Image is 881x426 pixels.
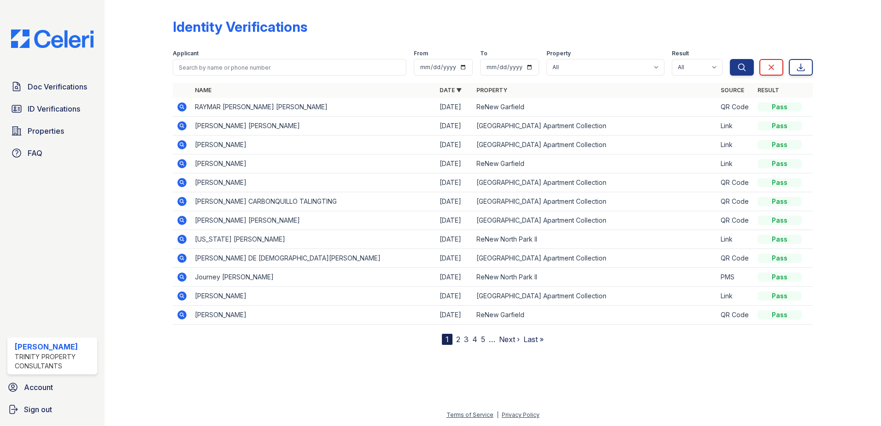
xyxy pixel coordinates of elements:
div: Pass [758,216,802,225]
span: Doc Verifications [28,81,87,92]
a: Name [195,87,211,94]
a: Last » [523,335,544,344]
td: PMS [717,268,754,287]
td: [DATE] [436,117,473,136]
a: FAQ [7,144,97,162]
a: Source [721,87,744,94]
div: Pass [758,235,802,244]
label: Result [672,50,689,57]
td: [PERSON_NAME] [191,287,436,306]
div: Pass [758,159,802,168]
span: FAQ [28,148,42,159]
td: Journey [PERSON_NAME] [191,268,436,287]
td: [PERSON_NAME] [191,136,436,154]
div: [PERSON_NAME] [15,341,94,352]
td: ReNew North Park II [473,230,717,249]
a: Date ▼ [440,87,462,94]
td: [DATE] [436,306,473,325]
td: QR Code [717,249,754,268]
td: [DATE] [436,98,473,117]
td: [DATE] [436,136,473,154]
div: Pass [758,140,802,149]
div: Pass [758,178,802,187]
a: 4 [472,335,477,344]
a: 2 [456,335,460,344]
a: Doc Verifications [7,77,97,96]
td: [DATE] [436,154,473,173]
td: [DATE] [436,287,473,306]
span: Sign out [24,404,52,415]
td: [DATE] [436,249,473,268]
div: Pass [758,291,802,301]
div: Pass [758,310,802,319]
div: Identity Verifications [173,18,307,35]
a: 3 [464,335,469,344]
td: [PERSON_NAME] [191,154,436,173]
td: [PERSON_NAME] DE [DEMOGRAPHIC_DATA][PERSON_NAME] [191,249,436,268]
td: [GEOGRAPHIC_DATA] Apartment Collection [473,211,717,230]
td: QR Code [717,192,754,211]
span: … [489,334,495,345]
td: [GEOGRAPHIC_DATA] Apartment Collection [473,192,717,211]
td: Link [717,230,754,249]
td: [DATE] [436,230,473,249]
a: 5 [481,335,485,344]
td: [DATE] [436,173,473,192]
span: ID Verifications [28,103,80,114]
div: Pass [758,254,802,263]
td: Link [717,154,754,173]
input: Search by name or phone number [173,59,406,76]
a: Privacy Policy [502,411,540,418]
a: Account [4,378,101,396]
label: Property [546,50,571,57]
td: Link [717,287,754,306]
a: Next › [499,335,520,344]
a: ID Verifications [7,100,97,118]
div: Pass [758,197,802,206]
a: Property [476,87,507,94]
a: Terms of Service [446,411,493,418]
td: QR Code [717,211,754,230]
td: [PERSON_NAME] [PERSON_NAME] [191,211,436,230]
div: Pass [758,272,802,282]
div: 1 [442,334,452,345]
td: QR Code [717,173,754,192]
td: [DATE] [436,211,473,230]
div: Pass [758,102,802,112]
td: [PERSON_NAME] [191,173,436,192]
td: ReNew Garfield [473,306,717,325]
td: ReNew North Park II [473,268,717,287]
div: | [497,411,499,418]
a: Sign out [4,400,101,419]
td: Link [717,136,754,154]
div: Trinity Property Consultants [15,352,94,371]
a: Properties [7,122,97,140]
img: CE_Logo_Blue-a8612792a0a2168367f1c8372b55b34899dd931a85d93a1a3d3e32e68fde9ad4.png [4,30,101,48]
td: QR Code [717,306,754,325]
td: [GEOGRAPHIC_DATA] Apartment Collection [473,117,717,136]
td: [GEOGRAPHIC_DATA] Apartment Collection [473,249,717,268]
td: [DATE] [436,192,473,211]
td: [US_STATE] [PERSON_NAME] [191,230,436,249]
td: [GEOGRAPHIC_DATA] Apartment Collection [473,136,717,154]
td: QR Code [717,98,754,117]
td: [GEOGRAPHIC_DATA] Apartment Collection [473,173,717,192]
span: Account [24,382,53,393]
label: From [414,50,428,57]
label: Applicant [173,50,199,57]
span: Properties [28,125,64,136]
td: RAYMAR [PERSON_NAME] [PERSON_NAME] [191,98,436,117]
td: Link [717,117,754,136]
td: ReNew Garfield [473,98,717,117]
td: [PERSON_NAME] CARBONQUILLO TALINGTING [191,192,436,211]
td: [PERSON_NAME] [191,306,436,325]
a: Result [758,87,779,94]
td: ReNew Garfield [473,154,717,173]
td: [DATE] [436,268,473,287]
label: To [480,50,487,57]
td: [PERSON_NAME] [PERSON_NAME] [191,117,436,136]
div: Pass [758,121,802,130]
td: [GEOGRAPHIC_DATA] Apartment Collection [473,287,717,306]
